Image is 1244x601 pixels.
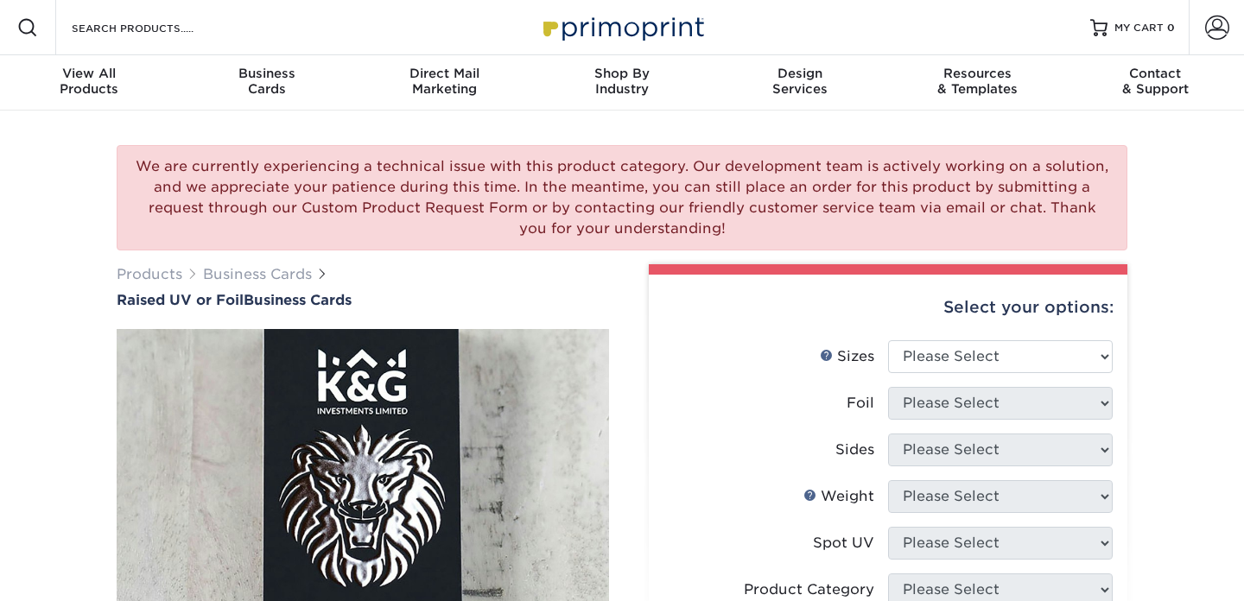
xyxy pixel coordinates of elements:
[355,66,533,81] span: Direct Mail
[178,55,356,111] a: BusinessCards
[1114,21,1164,35] span: MY CART
[711,55,889,111] a: DesignServices
[178,66,356,97] div: Cards
[536,9,708,46] img: Primoprint
[117,292,609,308] h1: Business Cards
[889,66,1067,97] div: & Templates
[1167,22,1175,34] span: 0
[117,292,244,308] span: Raised UV or Foil
[533,66,711,81] span: Shop By
[117,145,1127,250] div: We are currently experiencing a technical issue with this product category. Our development team ...
[813,533,874,554] div: Spot UV
[889,66,1067,81] span: Resources
[835,440,874,460] div: Sides
[744,579,874,600] div: Product Category
[1066,66,1244,97] div: & Support
[533,55,711,111] a: Shop ByIndustry
[820,346,874,367] div: Sizes
[803,486,874,507] div: Weight
[663,275,1114,340] div: Select your options:
[117,292,609,308] a: Raised UV or FoilBusiness Cards
[1066,66,1244,81] span: Contact
[70,17,238,38] input: SEARCH PRODUCTS.....
[711,66,889,81] span: Design
[889,55,1067,111] a: Resources& Templates
[1066,55,1244,111] a: Contact& Support
[203,266,312,282] a: Business Cards
[711,66,889,97] div: Services
[178,66,356,81] span: Business
[355,66,533,97] div: Marketing
[847,393,874,414] div: Foil
[355,55,533,111] a: Direct MailMarketing
[533,66,711,97] div: Industry
[117,266,182,282] a: Products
